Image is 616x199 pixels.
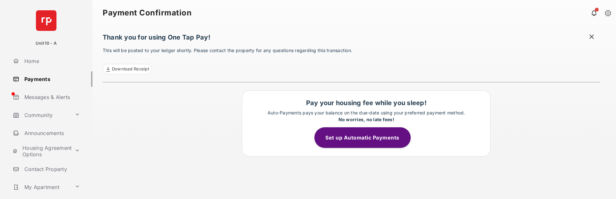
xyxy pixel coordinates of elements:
[103,9,192,17] strong: Payment Confirmation
[103,64,152,74] a: Download Receipt
[10,107,72,123] a: Community
[10,53,92,69] a: Home
[245,109,487,123] p: Auto-Payments pays your balance on the due-date using your preferred payment method.
[245,99,487,107] h1: Pay your housing fee while you sleep!
[10,125,92,141] a: Announcements
[36,40,57,47] p: Unit10 - A
[245,116,487,123] div: No worries, no late fees!
[10,89,92,105] a: Messages & Alerts
[10,143,72,159] a: Housing Agreement Options
[36,10,56,31] img: svg+xml;base64,PHN2ZyB4bWxucz0iaHR0cDovL3d3dy53My5vcmcvMjAwMC9zdmciIHdpZHRoPSI2NCIgaGVpZ2h0PSI2NC...
[10,161,92,177] a: Contact Property
[112,66,149,72] span: Download Receipt
[103,33,600,44] h1: Thank you for using One Tap Pay!
[103,47,600,74] p: This will be posted to your ledger shortly. Please contact the property for any questions regardi...
[10,71,92,87] a: Payments
[10,179,72,195] a: My Apartment
[314,127,411,148] button: Set up Automatic Payments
